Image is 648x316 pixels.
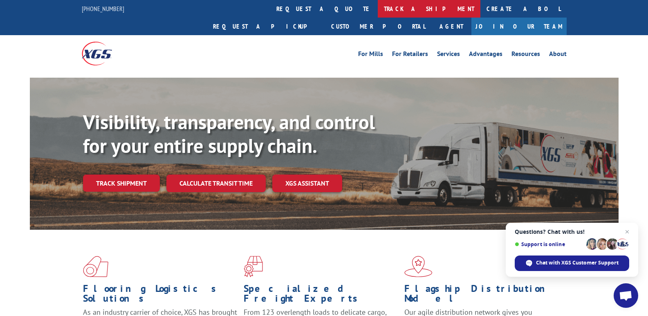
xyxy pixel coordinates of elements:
[82,4,124,13] a: [PHONE_NUMBER]
[272,175,342,192] a: XGS ASSISTANT
[83,284,238,307] h1: Flooring Logistics Solutions
[404,284,559,307] h1: Flagship Distribution Model
[325,18,431,35] a: Customer Portal
[83,109,375,158] b: Visibility, transparency, and control for your entire supply chain.
[83,175,160,192] a: Track shipment
[244,256,263,277] img: xgs-icon-focused-on-flooring-red
[358,51,383,60] a: For Mills
[536,259,619,267] span: Chat with XGS Customer Support
[392,51,428,60] a: For Retailers
[614,283,638,308] div: Open chat
[511,51,540,60] a: Resources
[515,229,629,235] span: Questions? Chat with us!
[622,227,632,237] span: Close chat
[83,256,108,277] img: xgs-icon-total-supply-chain-intelligence-red
[244,284,398,307] h1: Specialized Freight Experts
[515,241,583,247] span: Support is online
[549,51,567,60] a: About
[431,18,471,35] a: Agent
[437,51,460,60] a: Services
[469,51,502,60] a: Advantages
[471,18,567,35] a: Join Our Team
[166,175,266,192] a: Calculate transit time
[515,255,629,271] div: Chat with XGS Customer Support
[207,18,325,35] a: Request a pickup
[404,256,433,277] img: xgs-icon-flagship-distribution-model-red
